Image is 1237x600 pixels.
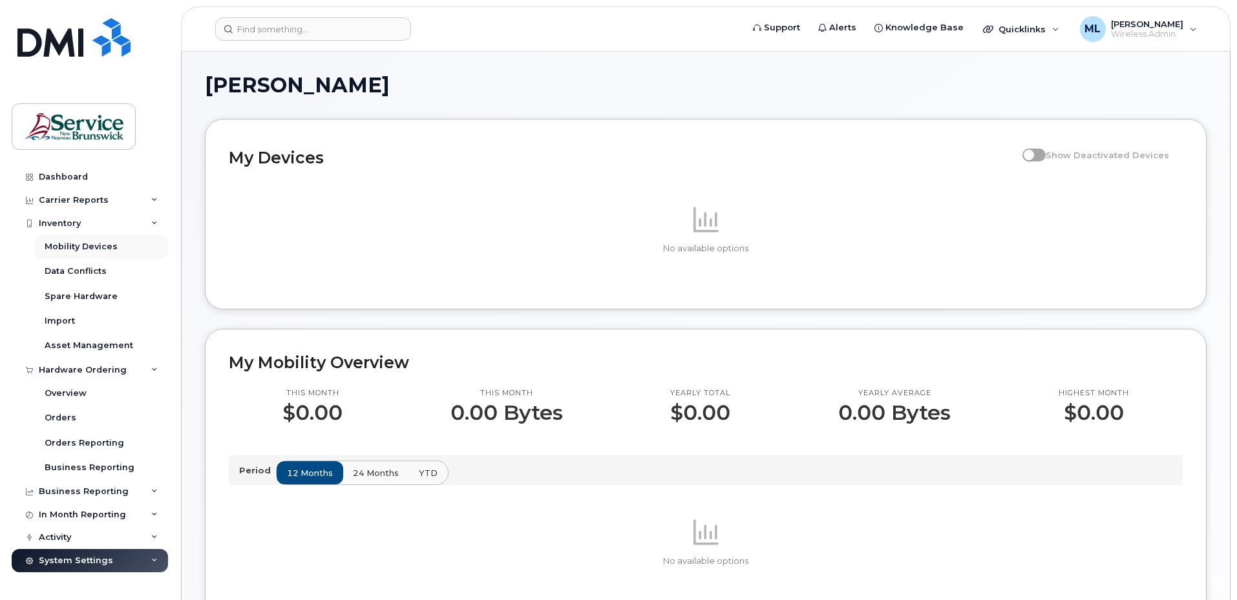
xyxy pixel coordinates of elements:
[229,353,1183,372] h2: My Mobility Overview
[419,467,438,479] span: YTD
[1046,150,1169,160] span: Show Deactivated Devices
[205,76,390,95] span: [PERSON_NAME]
[1022,143,1033,153] input: Show Deactivated Devices
[838,401,951,424] p: 0.00 Bytes
[229,555,1183,567] p: No available options
[450,401,563,424] p: 0.00 Bytes
[450,388,563,398] p: This month
[670,401,730,424] p: $0.00
[670,388,730,398] p: Yearly total
[229,148,1016,167] h2: My Devices
[838,388,951,398] p: Yearly average
[239,464,276,477] p: Period
[1059,388,1129,398] p: Highest month
[229,243,1183,254] p: No available options
[353,467,399,479] span: 24 months
[1059,401,1129,424] p: $0.00
[282,388,343,398] p: This month
[282,401,343,424] p: $0.00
